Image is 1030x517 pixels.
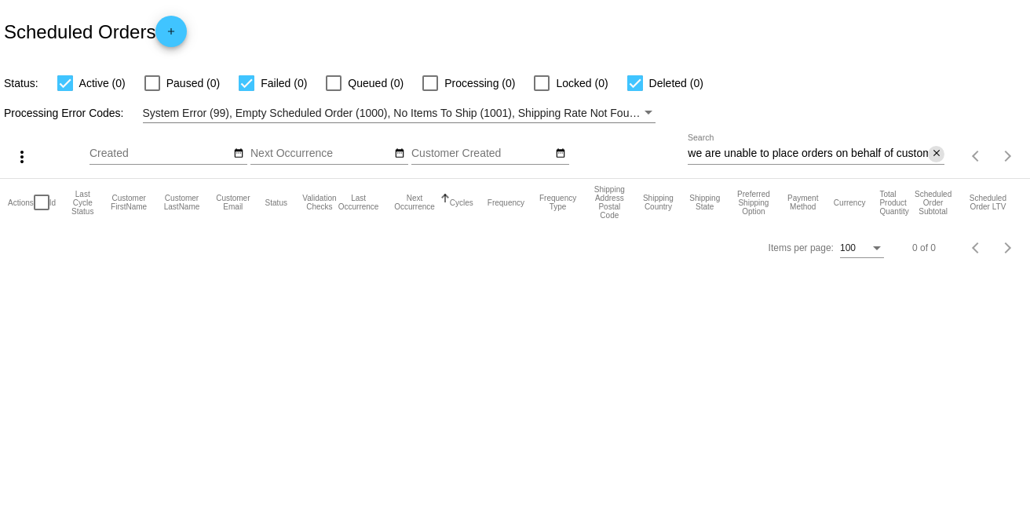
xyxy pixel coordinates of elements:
button: Change sorting for FrequencyType [539,194,577,211]
input: Next Occurrence [250,147,392,160]
mat-header-cell: Total Product Quantity [879,179,912,226]
span: 100 [840,242,856,253]
button: Previous page [961,140,992,172]
input: Created [89,147,231,160]
button: Change sorting for ShippingCountry [641,194,674,211]
mat-icon: date_range [555,147,566,160]
button: Change sorting for Status [265,198,287,207]
mat-select: Items per page: [840,243,884,254]
button: Previous page [961,232,992,264]
button: Change sorting for Frequency [488,198,524,207]
button: Change sorting for PaymentMethod.Type [787,194,820,211]
h2: Scheduled Orders [4,16,187,47]
button: Change sorting for Id [49,198,56,207]
button: Clear [928,146,944,162]
span: Paused (0) [166,74,220,93]
button: Change sorting for CustomerEmail [215,194,251,211]
mat-icon: close [931,147,942,160]
span: Status: [4,77,38,89]
mat-icon: add [162,26,181,45]
button: Next page [992,140,1024,172]
span: Active (0) [79,74,126,93]
mat-header-cell: Actions [8,179,34,226]
span: Processing (0) [444,74,515,93]
input: Search [688,147,928,160]
mat-icon: more_vert [13,147,31,166]
button: Change sorting for LifetimeValue [968,194,1008,211]
span: Queued (0) [348,74,404,93]
button: Change sorting for ShippingPostcode [591,185,627,220]
mat-select: Filter by Processing Error Codes [143,104,656,123]
button: Change sorting for PreferredShippingOption [735,190,772,216]
input: Customer Created [411,147,553,160]
div: Items per page: [769,242,834,253]
button: Change sorting for Cycles [450,198,473,207]
button: Change sorting for LastProcessingCycleId [70,190,95,216]
span: Failed (0) [261,74,307,93]
button: Change sorting for LastOccurrenceUtc [338,194,379,211]
button: Change sorting for Subtotal [912,190,953,216]
button: Change sorting for NextOccurrenceUtc [393,194,435,211]
button: Next page [992,232,1024,264]
mat-icon: date_range [233,147,244,160]
span: Processing Error Codes: [4,107,124,119]
button: Change sorting for CustomerLastName [163,194,201,211]
button: Change sorting for CurrencyIso [834,198,866,207]
mat-header-cell: Validation Checks [301,179,338,226]
mat-icon: date_range [394,147,405,160]
div: 0 of 0 [912,242,936,253]
span: Deleted (0) [649,74,703,93]
button: Change sorting for CustomerFirstName [109,194,148,211]
span: Locked (0) [556,74,608,93]
button: Change sorting for ShippingState [688,194,721,211]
